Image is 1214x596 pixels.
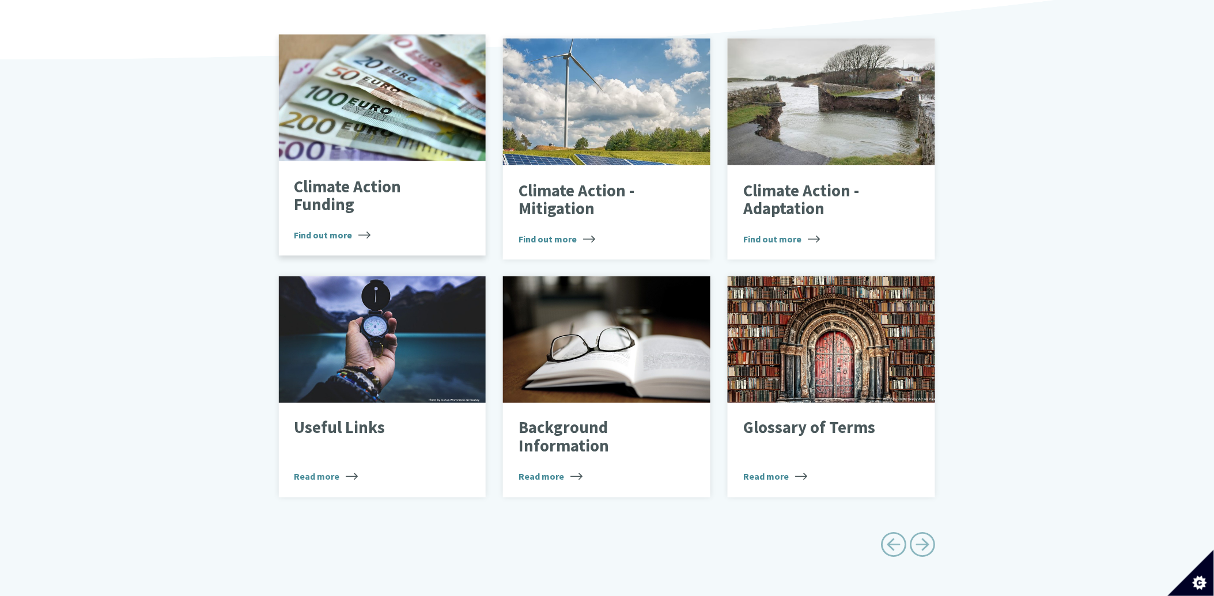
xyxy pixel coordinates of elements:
a: Previous page [881,528,907,567]
p: Glossary of Terms [744,419,902,438]
p: Useful Links [294,419,453,438]
button: Set cookie preferences [1168,550,1214,596]
p: Climate Action Funding [294,178,453,214]
p: Background Information [519,419,678,455]
span: Read more [519,470,583,484]
a: Useful Links Read more [279,276,486,498]
a: Climate Action Funding Find out more [279,35,486,256]
span: Find out more [744,232,820,246]
a: Climate Action - Mitigation Find out more [503,39,710,260]
p: Climate Action - Adaptation [744,182,902,218]
a: Glossary of Terms Read more [728,276,935,498]
a: Climate Action - Adaptation Find out more [728,39,935,260]
a: Background Information Read more [503,276,710,498]
span: Read more [294,470,358,484]
span: Find out more [519,232,596,246]
span: Read more [744,470,808,484]
span: Find out more [294,228,371,242]
a: Next page [910,528,936,567]
p: Climate Action - Mitigation [519,182,678,218]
